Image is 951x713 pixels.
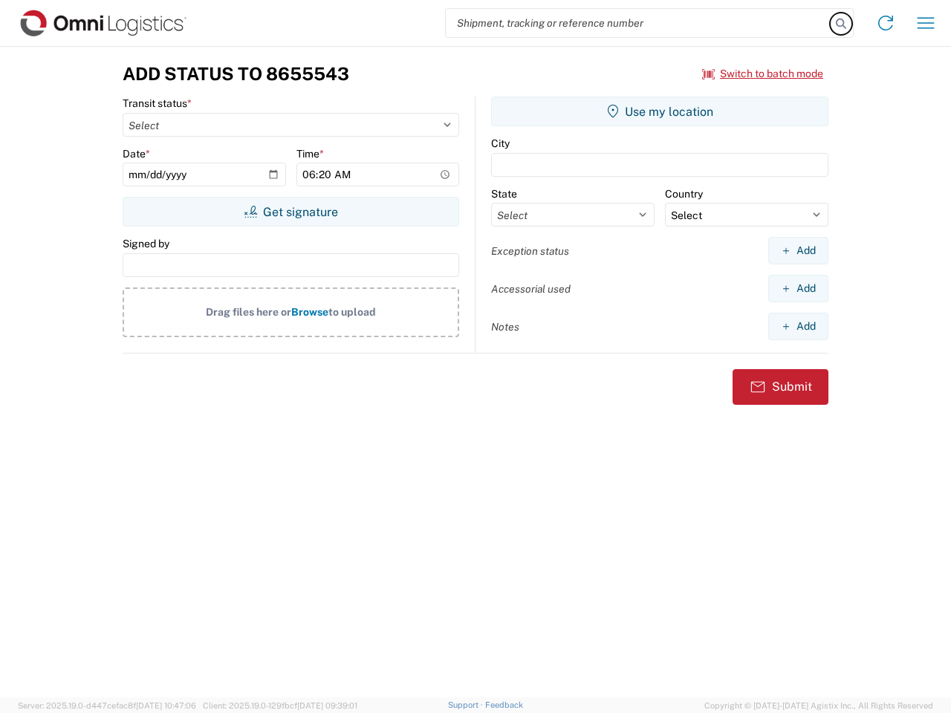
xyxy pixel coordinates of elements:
[491,187,517,201] label: State
[446,9,831,37] input: Shipment, tracking or reference number
[448,700,485,709] a: Support
[203,701,357,710] span: Client: 2025.19.0-129fbcf
[123,147,150,160] label: Date
[485,700,523,709] a: Feedback
[123,197,459,227] button: Get signature
[291,306,328,318] span: Browse
[123,97,192,110] label: Transit status
[491,137,510,150] label: City
[768,313,828,340] button: Add
[491,244,569,258] label: Exception status
[206,306,291,318] span: Drag files here or
[491,320,519,333] label: Notes
[328,306,376,318] span: to upload
[123,63,349,85] h3: Add Status to 8655543
[296,147,324,160] label: Time
[18,701,196,710] span: Server: 2025.19.0-d447cefac8f
[702,62,823,86] button: Switch to batch mode
[491,282,571,296] label: Accessorial used
[297,701,357,710] span: [DATE] 09:39:01
[704,699,933,712] span: Copyright © [DATE]-[DATE] Agistix Inc., All Rights Reserved
[123,237,169,250] label: Signed by
[665,187,703,201] label: Country
[733,369,828,405] button: Submit
[768,237,828,264] button: Add
[491,97,828,126] button: Use my location
[768,275,828,302] button: Add
[136,701,196,710] span: [DATE] 10:47:06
